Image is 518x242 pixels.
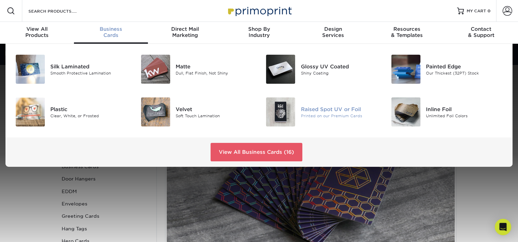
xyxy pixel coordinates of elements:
[222,26,296,32] span: Shop By
[176,70,254,76] div: Dull, Flat Finish, Not Shiny
[74,22,148,44] a: BusinessCards
[391,55,420,84] img: Painted Edge Business Cards
[225,3,293,18] img: Primoprint
[296,26,370,38] div: Services
[391,97,420,126] img: Inline Foil Business Cards
[301,105,379,113] div: Raised Spot UV or Foil
[148,26,222,32] span: Direct Mail
[50,63,129,70] div: Silk Laminated
[14,95,129,129] a: Plastic Business Cards Plastic Clear, White, or Frosted
[488,9,491,13] span: 0
[370,22,444,44] a: Resources& Templates
[176,105,254,113] div: Velvet
[16,55,45,84] img: Silk Laminated Business Cards
[28,7,94,15] input: SEARCH PRODUCTS.....
[50,105,129,113] div: Plastic
[50,113,129,119] div: Clear, White, or Frosted
[426,63,504,70] div: Painted Edge
[301,63,379,70] div: Glossy UV Coated
[139,52,254,86] a: Matte Business Cards Matte Dull, Flat Finish, Not Shiny
[370,26,444,38] div: & Templates
[222,22,296,44] a: Shop ByIndustry
[444,26,518,38] div: & Support
[74,26,148,38] div: Cards
[148,26,222,38] div: Marketing
[389,95,504,129] a: Inline Foil Business Cards Inline Foil Unlimited Foil Colors
[370,26,444,32] span: Resources
[50,70,129,76] div: Smooth Protective Lamination
[74,26,148,32] span: Business
[301,70,379,76] div: Shiny Coating
[176,113,254,119] div: Soft Touch Lamination
[426,70,504,76] div: Our Thickest (32PT) Stock
[444,26,518,32] span: Contact
[264,95,379,129] a: Raised Spot UV or Foil Business Cards Raised Spot UV or Foil Printed on our Premium Cards
[222,26,296,38] div: Industry
[296,26,370,32] span: Design
[211,143,302,161] a: View All Business Cards (16)
[301,113,379,119] div: Printed on our Premium Cards
[426,105,504,113] div: Inline Foil
[141,97,170,126] img: Velvet Business Cards
[148,22,222,44] a: Direct MailMarketing
[444,22,518,44] a: Contact& Support
[296,22,370,44] a: DesignServices
[141,55,170,84] img: Matte Business Cards
[266,97,295,126] img: Raised Spot UV or Foil Business Cards
[14,52,129,86] a: Silk Laminated Business Cards Silk Laminated Smooth Protective Lamination
[264,52,379,86] a: Glossy UV Coated Business Cards Glossy UV Coated Shiny Coating
[467,8,486,14] span: MY CART
[139,95,254,129] a: Velvet Business Cards Velvet Soft Touch Lamination
[266,55,295,84] img: Glossy UV Coated Business Cards
[495,219,511,235] div: Open Intercom Messenger
[389,52,504,86] a: Painted Edge Business Cards Painted Edge Our Thickest (32PT) Stock
[426,113,504,119] div: Unlimited Foil Colors
[176,63,254,70] div: Matte
[16,97,45,126] img: Plastic Business Cards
